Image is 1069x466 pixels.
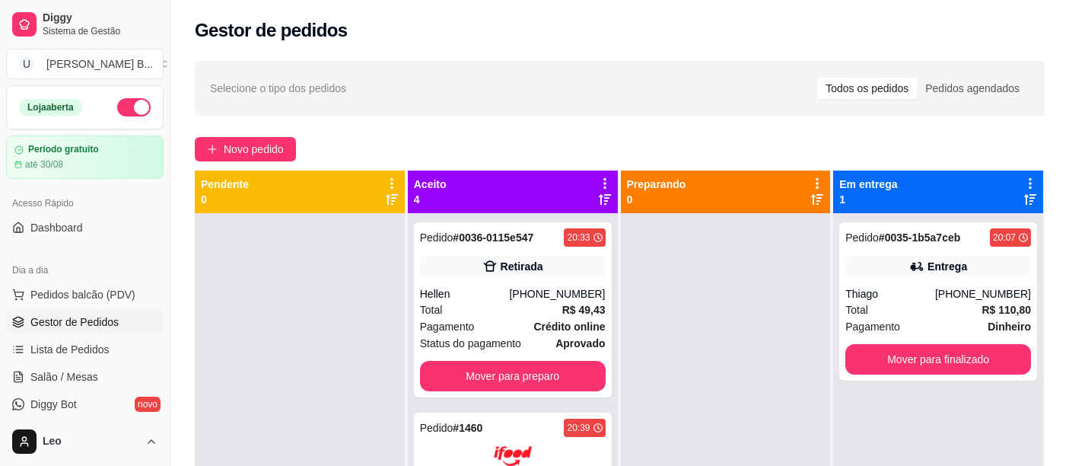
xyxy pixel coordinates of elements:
[839,192,897,207] p: 1
[6,423,164,460] button: Leo
[210,80,346,97] span: Selecione o tipo dos pedidos
[25,158,63,171] article: até 30/08
[30,342,110,357] span: Lista de Pedidos
[627,192,686,207] p: 0
[201,192,249,207] p: 0
[30,220,83,235] span: Dashboard
[46,56,153,72] div: [PERSON_NAME] B ...
[509,286,605,302] div: [PHONE_NUMBER]
[420,286,510,302] div: Hellen
[839,177,897,192] p: Em entrega
[6,392,164,417] a: Diggy Botnovo
[414,192,447,207] p: 4
[30,314,119,330] span: Gestor de Pedidos
[567,231,590,244] div: 20:33
[224,141,284,158] span: Novo pedido
[420,335,521,352] span: Status do pagamento
[6,215,164,240] a: Dashboard
[414,177,447,192] p: Aceito
[30,369,98,385] span: Salão / Mesas
[30,397,77,412] span: Diggy Bot
[28,144,99,155] article: Período gratuito
[420,231,453,244] span: Pedido
[420,318,475,335] span: Pagamento
[30,287,135,302] span: Pedidos balcão (PDV)
[567,422,590,434] div: 20:39
[207,144,218,155] span: plus
[845,302,868,318] span: Total
[6,136,164,179] a: Período gratuitoaté 30/08
[845,286,935,302] div: Thiago
[6,6,164,43] a: DiggySistema de Gestão
[935,286,1031,302] div: [PHONE_NUMBER]
[533,321,605,333] strong: Crédito online
[562,304,606,316] strong: R$ 49,43
[420,422,453,434] span: Pedido
[201,177,249,192] p: Pendente
[982,304,1031,316] strong: R$ 110,80
[6,258,164,282] div: Dia a dia
[917,78,1028,99] div: Pedidos agendados
[555,337,605,349] strong: aprovado
[6,337,164,362] a: Lista de Pedidos
[195,137,296,161] button: Novo pedido
[6,282,164,307] button: Pedidos balcão (PDV)
[6,310,164,334] a: Gestor de Pedidos
[420,361,606,391] button: Mover para preparo
[43,435,139,448] span: Leo
[845,344,1031,375] button: Mover para finalizado
[501,259,543,274] div: Retirada
[993,231,1016,244] div: 20:07
[195,18,348,43] h2: Gestor de pedidos
[19,56,34,72] span: U
[6,49,164,79] button: Select a team
[453,231,533,244] strong: # 0036-0115e547
[453,422,482,434] strong: # 1460
[927,259,967,274] div: Entrega
[6,191,164,215] div: Acesso Rápido
[817,78,917,99] div: Todos os pedidos
[117,98,151,116] button: Alterar Status
[845,231,879,244] span: Pedido
[845,318,900,335] span: Pagamento
[988,321,1031,333] strong: Dinheiro
[43,25,157,37] span: Sistema de Gestão
[19,99,82,116] div: Loja aberta
[420,302,443,318] span: Total
[43,11,157,25] span: Diggy
[627,177,686,192] p: Preparando
[879,231,960,244] strong: # 0035-1b5a7ceb
[6,365,164,389] a: Salão / Mesas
